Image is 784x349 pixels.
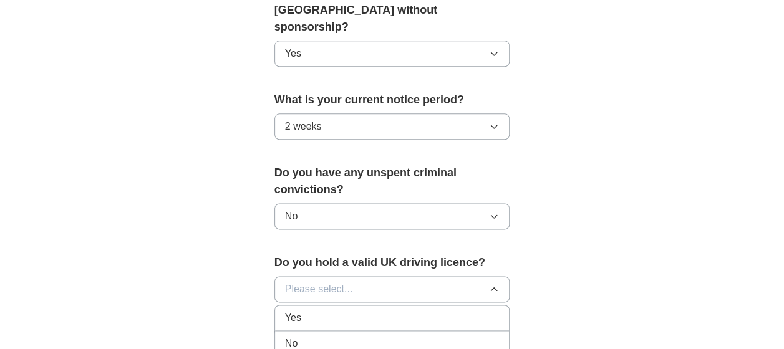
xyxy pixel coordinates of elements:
button: Please select... [274,276,510,302]
span: 2 weeks [285,119,322,134]
span: Please select... [285,282,353,297]
span: Yes [285,310,301,325]
label: Do you hold a valid UK driving licence? [274,254,510,271]
button: 2 weeks [274,113,510,140]
button: No [274,203,510,229]
span: Yes [285,46,301,61]
label: What is your current notice period? [274,92,510,108]
button: Yes [274,41,510,67]
span: No [285,209,298,224]
label: Do you have any unspent criminal convictions? [274,165,510,198]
